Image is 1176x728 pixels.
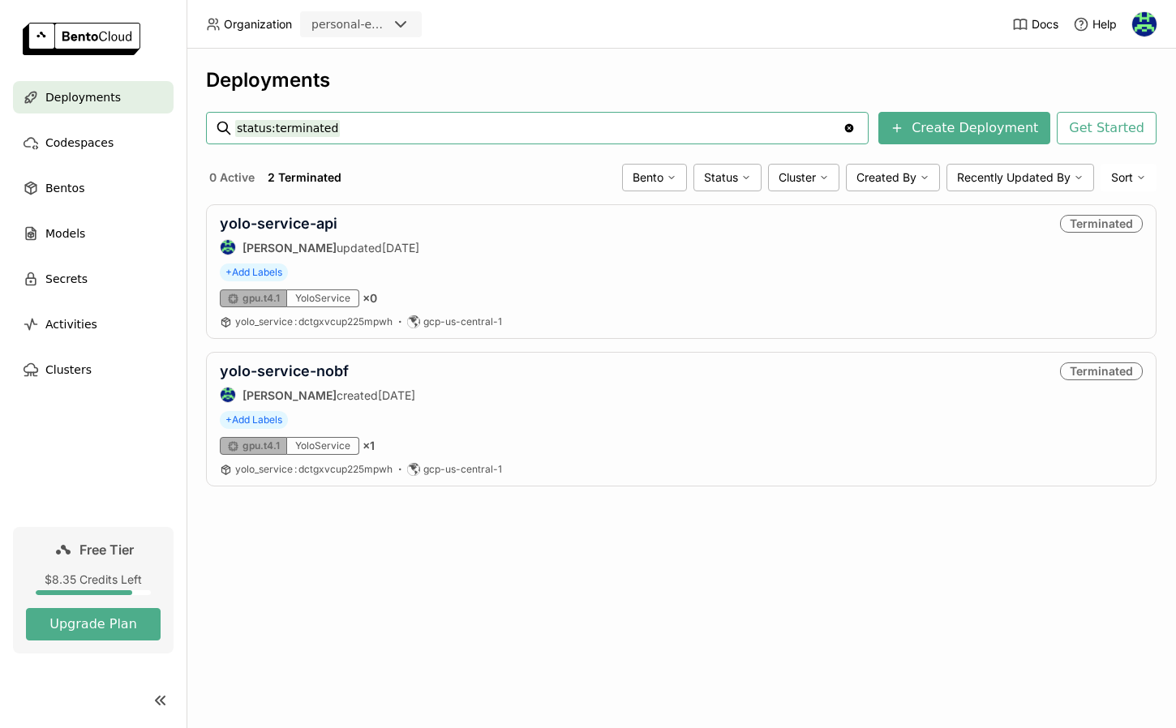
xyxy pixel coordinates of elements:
span: × 1 [363,439,375,453]
span: Recently Updated By [957,170,1071,185]
img: Indra Nugraha [1132,12,1157,36]
span: Models [45,224,85,243]
a: Activities [13,308,174,340]
span: Bentos [45,178,84,198]
strong: [PERSON_NAME] [242,388,337,402]
svg: Clear value [843,122,856,135]
span: Help [1092,17,1117,32]
img: Indra Nugraha [221,388,235,402]
div: updated [220,239,419,255]
div: Created By [846,164,940,191]
div: personal-exploration [311,16,388,32]
span: Codespaces [45,133,114,152]
span: gpu.t4.1 [242,439,280,452]
div: Bento [622,164,687,191]
button: Upgrade Plan [26,608,161,640]
button: Create Deployment [878,112,1050,144]
span: Sort [1111,170,1133,185]
a: Clusters [13,353,174,386]
a: Docs [1012,16,1058,32]
span: Created By [856,170,916,185]
div: Cluster [768,164,839,191]
a: Free Tier$8.35 Credits LeftUpgrade Plan [13,527,174,653]
div: YoloService [287,289,359,307]
a: Deployments [13,81,174,113]
span: Activities [45,315,97,334]
img: Indra Nugraha [221,240,235,255]
span: Cluster [779,170,816,185]
div: Terminated [1060,215,1143,233]
span: : [294,463,297,475]
span: +Add Labels [220,263,288,281]
span: [DATE] [378,388,415,402]
a: Bentos [13,172,174,204]
a: Models [13,217,174,250]
a: yolo_service:dctgxvcup225mpwh [235,315,393,328]
div: created [220,387,415,403]
span: Clusters [45,360,92,379]
input: Selected personal-exploration. [389,17,391,33]
span: yolo_service dctgxvcup225mpwh [235,315,393,328]
div: Terminated [1060,362,1143,380]
span: Bento [633,170,663,185]
a: yolo-service-api [220,215,337,232]
a: yolo_service:dctgxvcup225mpwh [235,463,393,476]
div: $8.35 Credits Left [26,572,161,587]
a: yolo-service-nobf [220,362,349,379]
span: yolo_service dctgxvcup225mpwh [235,463,393,475]
button: Get Started [1057,112,1157,144]
div: Status [693,164,762,191]
button: 0 Active [206,167,258,188]
div: YoloService [287,437,359,455]
a: Codespaces [13,126,174,159]
div: Sort [1101,164,1157,191]
span: × 0 [363,291,377,306]
span: Secrets [45,269,88,289]
span: [DATE] [382,241,419,255]
span: gpu.t4.1 [242,292,280,305]
input: Search [235,115,843,141]
span: Docs [1032,17,1058,32]
img: logo [23,23,140,55]
button: 2 Terminated [264,167,345,188]
span: Organization [224,17,292,32]
div: Recently Updated By [946,164,1094,191]
div: Help [1073,16,1117,32]
strong: [PERSON_NAME] [242,241,337,255]
span: gcp-us-central-1 [423,463,502,476]
a: Secrets [13,263,174,295]
div: Deployments [206,68,1157,92]
span: Free Tier [79,542,134,558]
span: Status [704,170,738,185]
span: Deployments [45,88,121,107]
span: gcp-us-central-1 [423,315,502,328]
span: +Add Labels [220,411,288,429]
span: : [294,315,297,328]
